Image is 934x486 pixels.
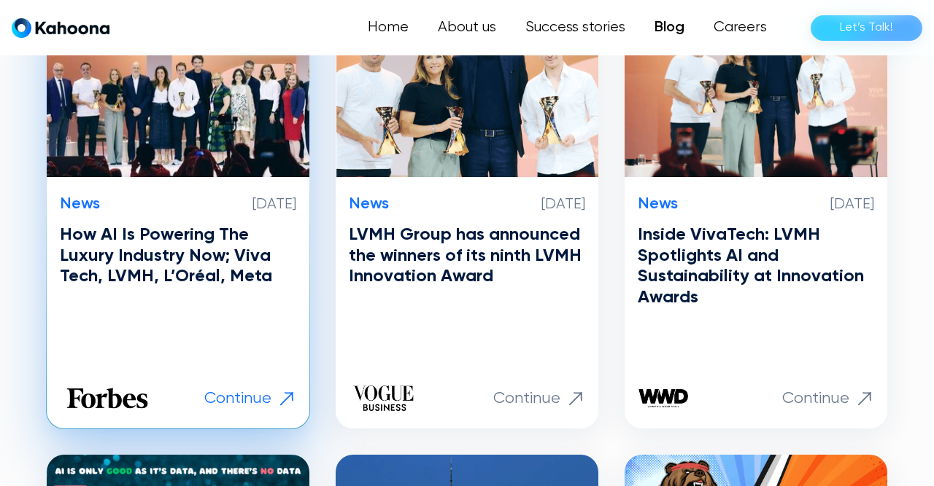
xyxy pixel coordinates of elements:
[511,13,640,42] a: Success stories
[349,195,389,213] p: News
[782,389,849,408] p: Continue
[830,196,874,213] p: [DATE]
[640,13,699,42] a: Blog
[638,195,678,213] p: News
[811,15,922,41] a: Let’s Talk!
[699,13,781,42] a: Careers
[60,195,100,213] p: News
[349,224,585,287] h3: LVMH Group has announced the winners of its ninth LVMH Innovation Award
[638,224,874,308] h3: Inside VivaTech: LVMH Spotlights AI and Sustainability at Innovation Awards
[493,389,560,408] p: Continue
[60,224,296,287] h3: How AI Is Powering The Luxury Industry Now; Viva Tech, LVMH, L’Oréal, Meta
[252,196,296,213] p: [DATE]
[353,13,423,42] a: Home
[541,196,585,213] p: [DATE]
[12,17,109,39] a: home
[423,13,511,42] a: About us
[840,16,893,39] div: Let’s Talk!
[204,389,271,408] p: Continue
